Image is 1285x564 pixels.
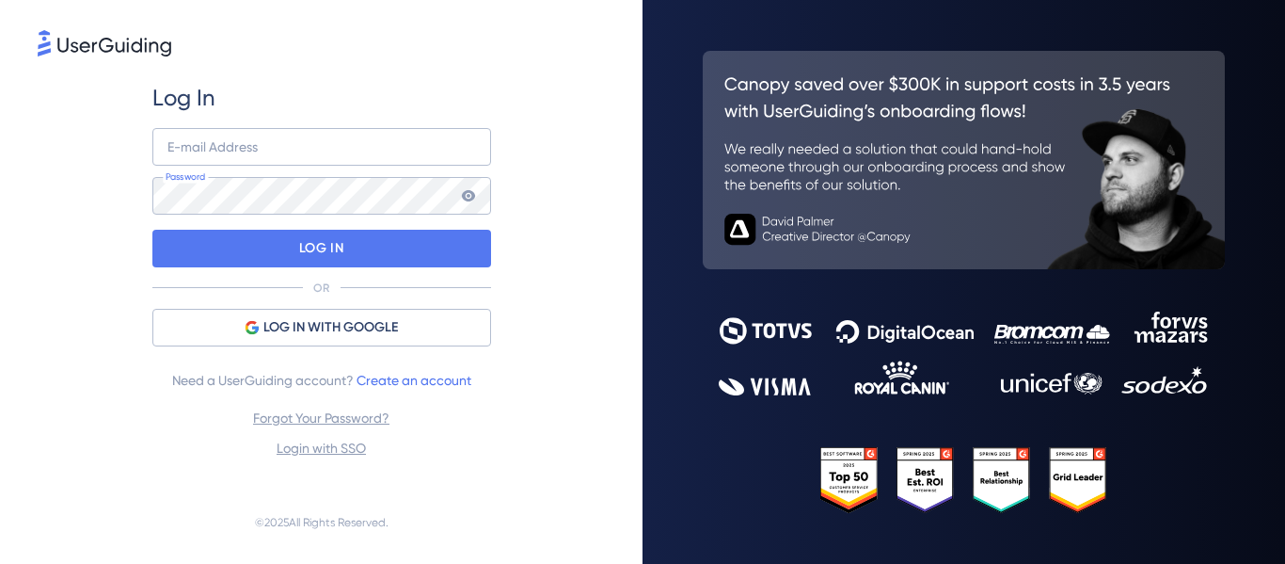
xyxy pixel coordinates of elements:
a: Create an account [357,373,471,388]
input: example@company.com [152,128,491,166]
img: 25303e33045975176eb484905ab012ff.svg [820,447,1107,513]
p: OR [313,281,329,296]
span: Need a UserGuiding account? [172,369,471,392]
img: 8faab4ba6bc7696a72372aa768b0286c.svg [38,30,171,56]
span: © 2025 All Rights Reserved. [255,511,389,534]
p: LOG IN [299,234,343,264]
a: Forgot Your Password? [253,411,389,426]
span: LOG IN WITH GOOGLE [263,316,398,339]
img: 26c0aa7c25a843aed4baddd2b5e0fa68.svg [703,51,1225,269]
img: 9302ce2ac39453076f5bc0f2f2ca889b.svg [719,312,1210,395]
span: Log In [152,83,215,113]
a: Login with SSO [277,441,366,456]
